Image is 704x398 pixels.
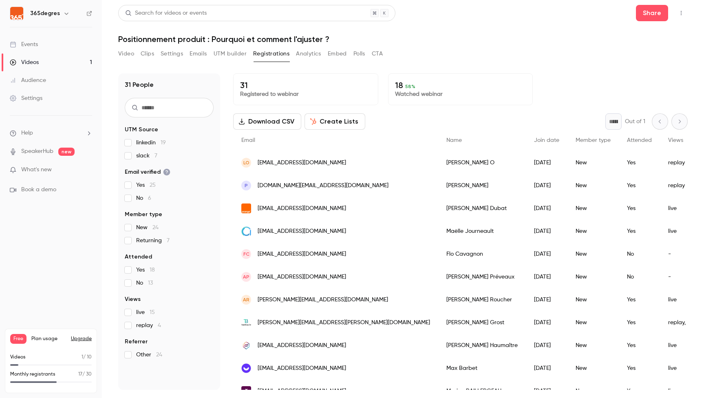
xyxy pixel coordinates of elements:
[125,9,207,18] div: Search for videos or events
[526,151,567,174] div: [DATE]
[567,265,619,288] div: New
[241,226,251,236] img: addactis.com
[10,371,55,378] p: Monthly registrants
[71,336,92,342] button: Upgrade
[258,181,388,190] span: [DOMAIN_NAME][EMAIL_ADDRESS][DOMAIN_NAME]
[619,311,660,334] div: Yes
[253,47,289,60] button: Registrations
[636,5,668,21] button: Share
[353,47,365,60] button: Polls
[10,7,23,20] img: 365degres
[625,117,645,126] p: Out of 1
[136,321,161,329] span: replay
[526,288,567,311] div: [DATE]
[619,288,660,311] div: Yes
[21,129,33,137] span: Help
[82,354,92,361] p: / 10
[526,174,567,197] div: [DATE]
[526,220,567,243] div: [DATE]
[258,387,346,396] span: [EMAIL_ADDRESS][DOMAIN_NAME]
[567,311,619,334] div: New
[125,168,170,176] span: Email verified
[526,265,567,288] div: [DATE]
[438,288,526,311] div: [PERSON_NAME] Roucher
[395,90,526,98] p: Watched webinar
[154,153,157,159] span: 7
[619,220,660,243] div: Yes
[243,296,249,303] span: AR
[10,58,39,66] div: Videos
[675,7,688,20] button: Top Bar Actions
[576,137,611,143] span: Member type
[240,90,371,98] p: Registered to webinar
[136,351,162,359] span: Other
[241,318,251,327] img: tapbuy.io
[78,371,92,378] p: / 30
[567,197,619,220] div: New
[125,210,162,219] span: Member type
[241,386,251,396] img: webmecanik.com
[258,364,346,373] span: [EMAIL_ADDRESS][DOMAIN_NAME]
[21,186,56,194] span: Book a demo
[438,265,526,288] div: [PERSON_NAME] Préveaux
[619,357,660,380] div: Yes
[258,204,346,213] span: [EMAIL_ADDRESS][DOMAIN_NAME]
[567,357,619,380] div: New
[627,137,652,143] span: Attended
[526,311,567,334] div: [DATE]
[156,352,162,358] span: 24
[118,47,134,60] button: Video
[158,323,161,328] span: 4
[619,174,660,197] div: Yes
[152,225,159,230] span: 24
[619,265,660,288] div: No
[526,197,567,220] div: [DATE]
[243,250,249,258] span: FC
[136,266,155,274] span: Yes
[258,341,346,350] span: [EMAIL_ADDRESS][DOMAIN_NAME]
[125,295,141,303] span: Views
[10,40,38,49] div: Events
[190,47,207,60] button: Emails
[438,311,526,334] div: [PERSON_NAME] Grost
[125,126,158,134] span: UTM Source
[240,80,371,90] p: 31
[241,203,251,213] img: orange.fr
[243,159,249,166] span: LO
[619,197,660,220] div: Yes
[567,220,619,243] div: New
[125,253,152,261] span: Attended
[136,181,156,189] span: Yes
[161,47,183,60] button: Settings
[161,140,166,146] span: 19
[136,237,170,245] span: Returning
[258,227,346,236] span: [EMAIL_ADDRESS][DOMAIN_NAME]
[438,174,526,197] div: [PERSON_NAME]
[567,288,619,311] div: New
[438,151,526,174] div: [PERSON_NAME] O
[526,243,567,265] div: [DATE]
[241,137,255,143] span: Email
[136,139,166,147] span: linkedin
[167,238,170,243] span: 7
[58,148,75,156] span: new
[233,113,301,130] button: Download CSV
[10,354,26,361] p: Videos
[619,334,660,357] div: Yes
[136,194,151,202] span: No
[150,267,155,273] span: 18
[438,220,526,243] div: Maëlle Journeault
[668,137,683,143] span: Views
[150,310,155,315] span: 15
[395,80,526,90] p: 18
[243,273,249,281] span: AP
[258,273,346,281] span: [EMAIL_ADDRESS][DOMAIN_NAME]
[258,296,388,304] span: [PERSON_NAME][EMAIL_ADDRESS][DOMAIN_NAME]
[567,174,619,197] div: New
[526,357,567,380] div: [DATE]
[438,357,526,380] div: Max Barbet
[136,152,157,160] span: slack
[10,334,26,344] span: Free
[258,159,346,167] span: [EMAIL_ADDRESS][DOMAIN_NAME]
[136,223,159,232] span: New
